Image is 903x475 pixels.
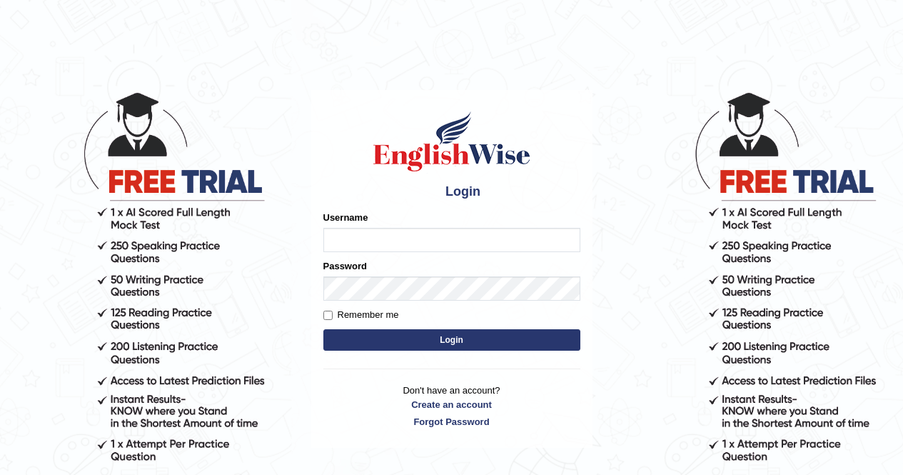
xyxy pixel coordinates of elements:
label: Password [323,259,367,273]
a: Create an account [323,398,580,411]
img: Logo of English Wise sign in for intelligent practice with AI [370,109,533,174]
a: Forgot Password [323,415,580,429]
input: Remember me [323,311,333,320]
label: Username [323,211,368,224]
h4: Login [323,181,580,204]
button: Login [323,329,580,351]
label: Remember me [323,308,399,322]
p: Don't have an account? [323,384,580,428]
